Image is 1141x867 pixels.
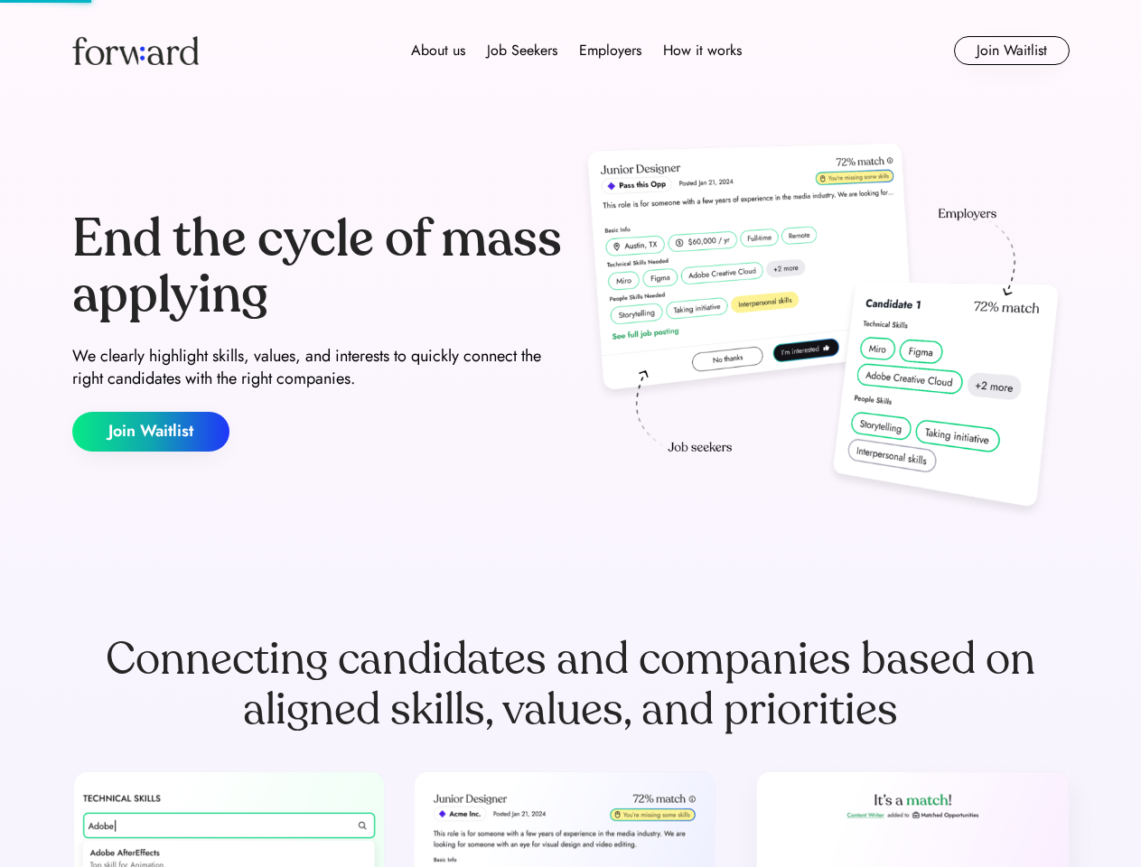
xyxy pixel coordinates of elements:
div: Connecting candidates and companies based on aligned skills, values, and priorities [72,634,1070,735]
div: How it works [663,40,742,61]
div: Job Seekers [487,40,557,61]
div: About us [411,40,465,61]
div: We clearly highlight skills, values, and interests to quickly connect the right candidates with t... [72,345,564,390]
button: Join Waitlist [954,36,1070,65]
div: End the cycle of mass applying [72,211,564,322]
div: Employers [579,40,641,61]
img: Forward logo [72,36,199,65]
img: hero-image.png [578,137,1070,526]
button: Join Waitlist [72,412,229,452]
